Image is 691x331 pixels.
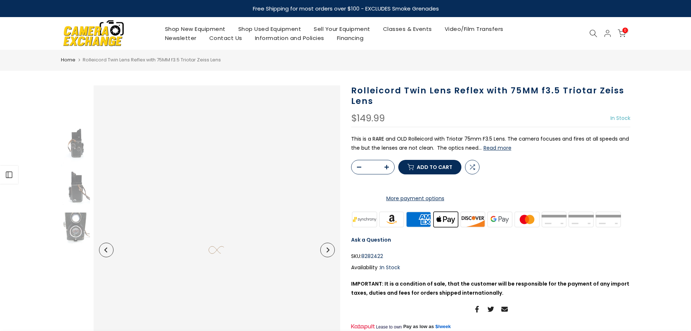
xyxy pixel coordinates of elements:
span: Lease to own [376,324,402,330]
a: Video/Film Transfers [438,24,510,33]
button: Previous [99,243,114,257]
a: Share on Facebook [474,305,480,314]
a: Contact Us [203,33,248,43]
a: $/week [435,323,451,330]
img: amazon payments [378,210,405,228]
strong: IMPORTANT: It is a condition of sale, that the customer will be responsible for the payment of an... [351,280,629,296]
a: Classes & Events [377,24,438,33]
span: Pay as low as [403,323,434,330]
a: Home [61,56,75,64]
a: Share on Twitter [488,305,494,314]
button: Next [320,243,335,257]
button: Add to cart [398,160,461,174]
a: Share on Email [501,305,508,314]
a: Information and Policies [248,33,330,43]
img: google pay [486,210,514,228]
img: Rolleicord Twin Lens Reflex with 75MM f3.5 Triotar Zeiss Lens Medium Format Equipment - Medium Fo... [61,213,90,251]
img: apple pay [432,210,459,228]
img: discover [459,210,486,228]
a: Newsletter [159,33,203,43]
img: master [513,210,540,228]
div: Availability : [351,263,630,272]
img: american express [405,210,432,228]
img: visa [595,210,622,228]
h1: Rolleicord Twin Lens Reflex with 75MM f3.5 Triotar Zeiss Lens [351,85,630,106]
strong: Free Shipping for most orders over $100 - EXCLUDES Smoke Grenades [252,5,439,12]
div: $149.99 [351,114,385,123]
img: paypal [540,210,568,228]
a: Financing [330,33,370,43]
span: In Stock [610,114,630,122]
span: In Stock [380,264,400,271]
span: Add to cart [417,165,452,170]
img: synchrony [351,210,378,228]
a: Shop New Equipment [159,24,232,33]
img: Rolleicord Twin Lens Reflex with 75MM f3.5 Triotar Zeiss Lens Medium Format Equipment - Medium Fo... [61,128,90,167]
a: Ask a Question [351,236,391,243]
span: Rolleicord Twin Lens Reflex with 75MM f3.5 Triotar Zeiss Lens [83,56,221,63]
span: 8282422 [361,252,383,261]
img: Rolleicord Twin Lens Reflex with 75MM f3.5 Triotar Zeiss Lens Medium Format Equipment - Medium Fo... [61,170,90,209]
a: More payment options [351,194,480,203]
span: 0 [622,28,628,33]
div: SKU: [351,252,630,261]
p: This is a RARE and OLD Rolleicord with Triotar 75mm F3.5 Lens. The camera focuses and fires at al... [351,134,630,153]
img: shopify pay [568,210,595,228]
a: Shop Used Equipment [232,24,308,33]
a: Sell Your Equipment [308,24,377,33]
a: 0 [618,29,626,37]
button: Read more [484,145,511,151]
